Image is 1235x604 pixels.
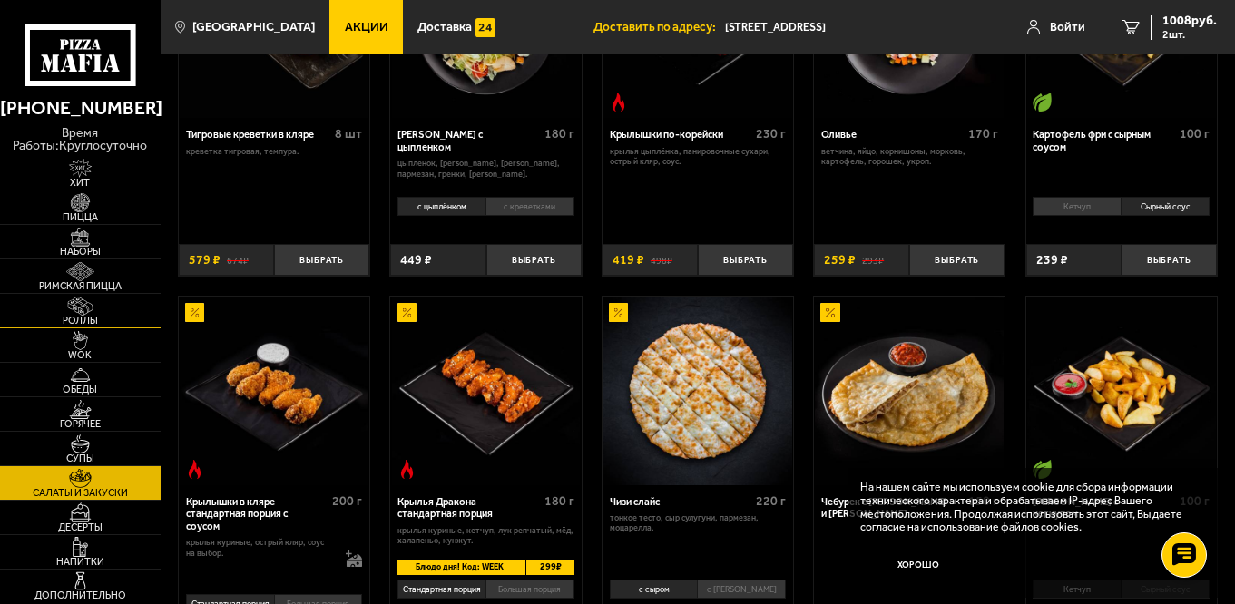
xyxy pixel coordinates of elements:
p: тонкое тесто, сыр сулугуни, пармезан, моцарелла. [610,512,787,533]
span: Акции [345,21,388,34]
li: Кетчуп [1033,197,1121,216]
div: 0 [1026,192,1217,235]
img: Акционный [397,303,417,322]
span: Войти [1050,21,1085,34]
div: Чизи слайс [610,496,752,509]
li: Большая порция [485,580,574,599]
span: 1008 руб. [1162,15,1217,27]
p: крылья куриные, острый кляр, соус на выбор. [186,537,333,558]
span: 449 ₽ [400,254,432,267]
a: АкционныйОстрое блюдоКрылышки в кляре стандартная порция c соусом [179,297,369,485]
p: крылья цыплёнка, панировочные сухари, острый кляр, соус. [610,146,787,167]
img: Чебурек с мясом и соусом аррива [815,297,1004,485]
img: Острое блюдо [397,460,417,479]
p: цыпленок, [PERSON_NAME], [PERSON_NAME], пармезан, гренки, [PERSON_NAME]. [397,158,574,179]
a: Вегетарианское блюдоКартофель айдахо с кетчупом [1026,297,1217,485]
span: 220 г [756,493,786,509]
a: АкционныйОстрое блюдоКрылья Дракона стандартная порция [390,297,581,485]
button: Выбрать [909,244,1005,276]
div: Крылышки в кляре стандартная порция c соусом [186,496,328,533]
span: 200 г [332,493,362,509]
span: 299 ₽ [525,560,573,576]
p: креветка тигровая, темпура. [186,146,363,156]
div: Оливье [821,129,964,141]
button: Выбрать [274,244,369,276]
p: крылья куриные, кетчуп, лук репчатый, мёд, халапеньо, кунжут. [397,525,574,546]
div: Картофель фри с сырным соусом [1033,129,1175,153]
div: Чебурек с [PERSON_NAME] и [PERSON_NAME] [821,496,964,521]
button: Выбрать [1122,244,1217,276]
img: Акционный [820,303,839,322]
img: Вегетарианское блюдо [1033,460,1052,479]
img: Акционный [185,303,204,322]
span: Блюдо дня! Код: WEEK [397,560,516,576]
p: ветчина, яйцо, корнишоны, морковь, картофель, горошек, укроп. [821,146,998,167]
div: Тигровые креветки в кляре [186,129,331,141]
li: с сыром [610,580,698,599]
span: Доставить по адресу: [593,21,725,34]
a: АкционныйЧизи слайс [603,297,793,485]
span: 579 ₽ [189,254,221,267]
span: 8 шт [335,126,362,141]
li: с креветками [485,197,574,216]
div: [PERSON_NAME] с цыпленком [397,129,540,153]
span: 180 г [544,126,574,141]
button: Выбрать [698,244,793,276]
s: 498 ₽ [651,254,672,267]
div: 0 [390,192,581,235]
p: На нашем сайте мы используем cookie для сбора информации технического характера и обрабатываем IP... [860,481,1194,534]
s: 293 ₽ [862,254,884,267]
button: Хорошо [860,547,976,586]
span: 170 г [968,126,998,141]
span: 100 г [1180,126,1210,141]
img: Острое блюдо [185,460,204,479]
img: Острое блюдо [609,93,628,112]
img: Крылья Дракона стандартная порция [392,297,581,485]
span: Доставка [417,21,472,34]
img: Чизи слайс [603,297,792,485]
div: Крылья Дракона стандартная порция [397,496,540,521]
img: Картофель айдахо с кетчупом [1027,297,1216,485]
span: 259 ₽ [824,254,856,267]
img: Крылышки в кляре стандартная порция c соусом [180,297,368,485]
span: 180 г [544,493,574,509]
li: с цыплёнком [397,197,485,216]
img: Вегетарианское блюдо [1033,93,1052,112]
button: Выбрать [486,244,582,276]
span: 419 ₽ [613,254,644,267]
input: Ваш адрес доставки [725,11,972,44]
li: Сырный соус [1121,197,1210,216]
span: [GEOGRAPHIC_DATA] [192,21,315,34]
img: 15daf4d41897b9f0e9f617042186c801.svg [475,18,495,37]
a: АкционныйЧебурек с мясом и соусом аррива [814,297,1005,485]
span: 2 шт. [1162,29,1217,40]
s: 674 ₽ [227,254,249,267]
span: 239 ₽ [1036,254,1068,267]
div: Крылышки по-корейски [610,129,752,141]
li: Стандартная порция [397,580,485,599]
span: 230 г [756,126,786,141]
li: с [PERSON_NAME] [697,580,786,599]
img: Акционный [609,303,628,322]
